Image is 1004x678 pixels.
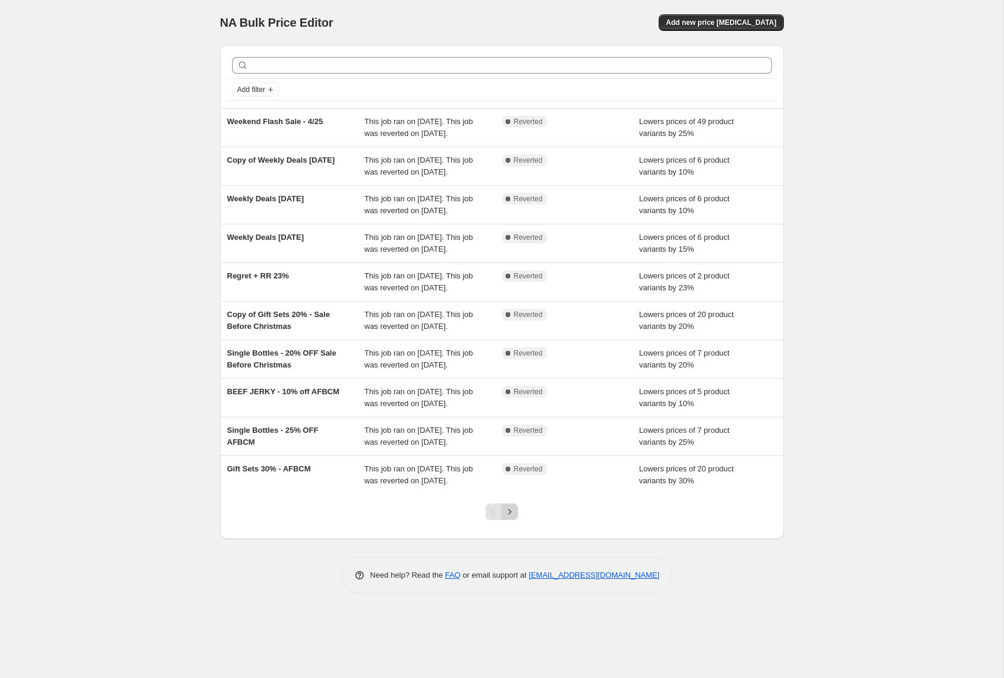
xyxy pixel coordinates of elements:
a: [EMAIL_ADDRESS][DOMAIN_NAME] [529,571,659,579]
span: Lowers prices of 6 product variants by 10% [639,156,729,176]
span: NA Bulk Price Editor [220,16,333,29]
span: Regret + RR 23% [227,271,289,280]
span: Reverted [514,348,543,358]
span: Single Bottles - 25% OFF AFBCM [227,426,319,446]
span: Need help? Read the [370,571,446,579]
button: Next [501,503,518,520]
span: Reverted [514,387,543,397]
span: Copy of Weekly Deals [DATE] [227,156,335,164]
span: This job ran on [DATE]. This job was reverted on [DATE]. [364,194,473,215]
span: Single Bottles - 20% OFF Sale Before Christmas [227,348,336,369]
span: This job ran on [DATE]. This job was reverted on [DATE]. [364,117,473,138]
span: Reverted [514,233,543,242]
span: This job ran on [DATE]. This job was reverted on [DATE]. [364,233,473,254]
span: Copy of Gift Sets 20% - Sale Before Christmas [227,310,330,331]
span: This job ran on [DATE]. This job was reverted on [DATE]. [364,464,473,485]
a: FAQ [445,571,460,579]
span: Reverted [514,194,543,204]
span: Weekly Deals [DATE] [227,194,304,203]
span: Lowers prices of 49 product variants by 25% [639,117,734,138]
span: Reverted [514,310,543,319]
span: Lowers prices of 20 product variants by 30% [639,464,734,485]
button: Add filter [232,83,279,97]
span: Weekend Flash Sale - 4/25 [227,117,323,126]
span: Reverted [514,271,543,281]
span: Lowers prices of 5 product variants by 10% [639,387,729,408]
span: This job ran on [DATE]. This job was reverted on [DATE]. [364,387,473,408]
span: or email support at [460,571,529,579]
span: Weekly Deals [DATE] [227,233,304,242]
span: Reverted [514,464,543,474]
span: This job ran on [DATE]. This job was reverted on [DATE]. [364,426,473,446]
span: Lowers prices of 7 product variants by 20% [639,348,729,369]
button: Add new price [MEDICAL_DATA] [659,14,783,31]
span: Reverted [514,117,543,126]
span: Gift Sets 30% - AFBCM [227,464,311,473]
span: Reverted [514,426,543,435]
span: This job ran on [DATE]. This job was reverted on [DATE]. [364,156,473,176]
span: Add filter [237,85,265,94]
span: This job ran on [DATE]. This job was reverted on [DATE]. [364,271,473,292]
nav: Pagination [485,503,518,520]
span: Reverted [514,156,543,165]
span: Lowers prices of 7 product variants by 25% [639,426,729,446]
span: Lowers prices of 20 product variants by 20% [639,310,734,331]
span: Lowers prices of 6 product variants by 15% [639,233,729,254]
span: Add new price [MEDICAL_DATA] [666,18,776,27]
span: Lowers prices of 2 product variants by 23% [639,271,729,292]
span: This job ran on [DATE]. This job was reverted on [DATE]. [364,310,473,331]
span: This job ran on [DATE]. This job was reverted on [DATE]. [364,348,473,369]
span: BEEF JERKY - 10% off AFBCM [227,387,339,396]
span: Lowers prices of 6 product variants by 10% [639,194,729,215]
